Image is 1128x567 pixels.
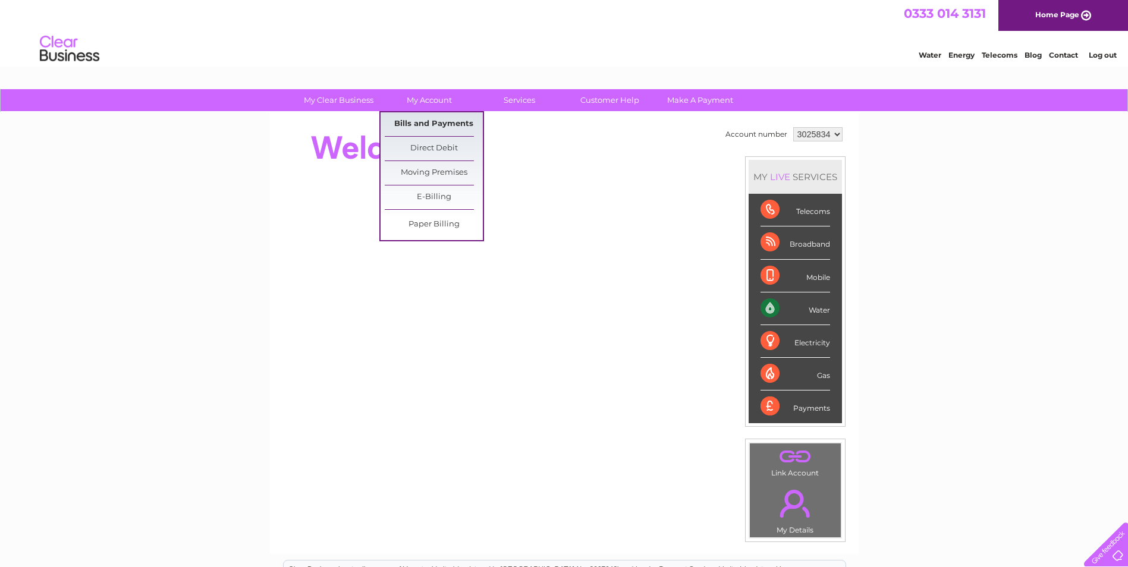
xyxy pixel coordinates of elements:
[385,185,483,209] a: E-Billing
[561,89,659,111] a: Customer Help
[284,7,846,58] div: Clear Business is a trading name of Verastar Limited (registered in [GEOGRAPHIC_DATA] No. 3667643...
[39,31,100,67] img: logo.png
[761,390,830,423] div: Payments
[761,226,830,259] div: Broadband
[651,89,749,111] a: Make A Payment
[470,89,568,111] a: Services
[753,483,838,524] a: .
[761,325,830,358] div: Electricity
[290,89,388,111] a: My Clear Business
[385,213,483,237] a: Paper Billing
[761,292,830,325] div: Water
[385,161,483,185] a: Moving Premises
[761,260,830,292] div: Mobile
[753,446,838,467] a: .
[761,194,830,226] div: Telecoms
[948,51,975,59] a: Energy
[919,51,941,59] a: Water
[380,89,478,111] a: My Account
[904,6,986,21] a: 0333 014 3131
[385,112,483,136] a: Bills and Payments
[761,358,830,390] div: Gas
[768,171,793,182] div: LIVE
[749,443,841,480] td: Link Account
[722,124,790,144] td: Account number
[1049,51,1078,59] a: Contact
[982,51,1017,59] a: Telecoms
[1089,51,1117,59] a: Log out
[749,480,841,538] td: My Details
[749,160,842,194] div: MY SERVICES
[385,137,483,160] a: Direct Debit
[1025,51,1042,59] a: Blog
